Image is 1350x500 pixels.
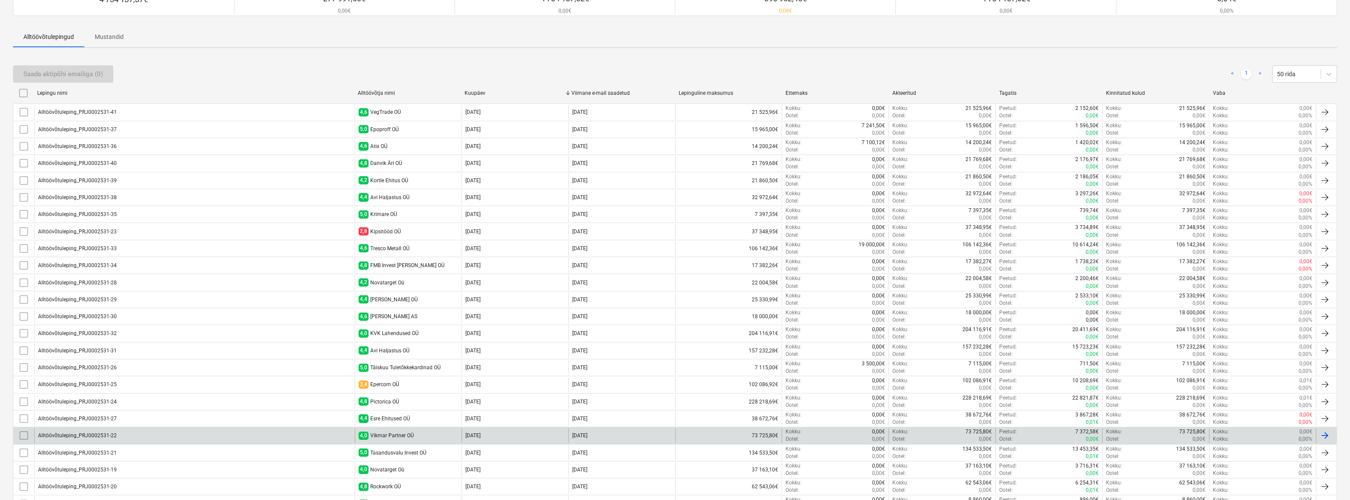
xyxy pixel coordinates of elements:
[23,32,74,42] p: Alltöövõtulepingud
[1193,146,1206,154] p: 0,00€
[872,224,885,231] p: 0,00€
[1086,248,1099,256] p: 0,00€
[675,139,782,154] div: 14 200,24€
[965,190,992,197] p: 32 972,64€
[38,126,117,132] div: Alltöövõtuleping_PRJ0002531-37
[465,177,481,184] div: [DATE]
[979,248,992,256] p: 0,00€
[999,232,1013,239] p: Ootel :
[786,214,799,222] p: Ootel :
[1075,139,1099,146] p: 1 420,02€
[786,112,799,119] p: Ootel :
[892,122,908,129] p: Kokku :
[1299,181,1312,188] p: 0,00%
[1213,122,1229,129] p: Kokku :
[675,122,782,137] div: 15 965,00€
[541,7,589,15] p: 0,00€
[1307,458,1350,500] iframe: Chat Widget
[1106,139,1122,146] p: Kokku :
[1086,163,1099,171] p: 0,00€
[1086,214,1099,222] p: 0,00€
[1213,232,1229,239] p: Kokku :
[359,176,369,184] span: 4,2
[872,265,885,273] p: 0,00€
[872,146,885,154] p: 0,00€
[1213,129,1229,137] p: Kokku :
[786,232,799,239] p: Ootel :
[965,258,992,265] p: 17 382,27€
[1075,173,1099,181] p: 2 186,05€
[872,275,885,282] p: 0,00€
[979,197,992,205] p: 0,00€
[979,181,992,188] p: 0,00€
[979,112,992,119] p: 0,00€
[675,428,782,443] div: 73 725,80€
[1179,139,1206,146] p: 14 200,24€
[999,139,1017,146] p: Peetud :
[1193,129,1206,137] p: 0,00€
[872,156,885,163] p: 0,00€
[1075,105,1099,112] p: 2 152,60€
[892,181,906,188] p: Ootel :
[786,190,802,197] p: Kokku :
[872,258,885,265] p: 0,00€
[764,7,807,15] p: 0,08€
[979,214,992,222] p: 0,00€
[862,122,885,129] p: 7 241,50€
[38,177,117,184] div: Alltöövõtuleping_PRJ0002531-39
[1106,224,1122,231] p: Kokku :
[1213,248,1229,256] p: Kokku :
[370,229,401,235] div: Kipsitööd OÜ
[786,275,802,282] p: Kokku :
[1193,163,1206,171] p: 0,00€
[1193,197,1206,205] p: 0,00€
[1086,112,1099,119] p: 0,00€
[892,207,908,214] p: Kokku :
[786,105,802,112] p: Kokku :
[1106,214,1119,222] p: Ootel :
[1193,181,1206,188] p: 0,00€
[38,160,117,166] div: Alltöövõtuleping_PRJ0002531-40
[1299,207,1312,214] p: 0,00€
[1213,258,1229,265] p: Kokku :
[872,190,885,197] p: 0,00€
[965,224,992,231] p: 37 348,95€
[1106,156,1122,163] p: Kokku :
[1299,163,1312,171] p: 0,00%
[872,232,885,239] p: 0,00€
[892,112,906,119] p: Ootel :
[675,394,782,409] div: 228 218,69€
[968,207,992,214] p: 7 397,35€
[999,173,1017,181] p: Peetud :
[786,139,802,146] p: Kokku :
[465,126,481,132] div: [DATE]
[572,262,587,268] div: [DATE]
[1179,258,1206,265] p: 17 382,27€
[1213,214,1229,222] p: Kokku :
[1075,224,1099,231] p: 3 734,89€
[1299,248,1312,256] p: 0,00%
[1299,232,1312,239] p: 0,00%
[1213,181,1229,188] p: Kokku :
[465,109,481,115] div: [DATE]
[675,241,782,256] div: 106 142,36€
[892,105,908,112] p: Kokku :
[1179,156,1206,163] p: 21 769,68€
[572,211,587,217] div: [DATE]
[786,146,799,154] p: Ootel :
[370,262,445,268] div: FMB Invest Grupp OÜ
[872,214,885,222] p: 0,00€
[786,224,802,231] p: Kokku :
[1075,258,1099,265] p: 1 738,23€
[1106,163,1119,171] p: Ootel :
[1106,265,1119,273] p: Ootel :
[359,142,369,150] span: 4,6
[979,129,992,137] p: 0,00€
[1299,146,1312,154] p: 0,00%
[1299,258,1312,265] p: 0,00€
[979,265,992,273] p: 0,00€
[359,159,369,168] span: 4,8
[572,143,587,149] div: [DATE]
[1213,146,1229,154] p: Kokku :
[999,156,1017,163] p: Peetud :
